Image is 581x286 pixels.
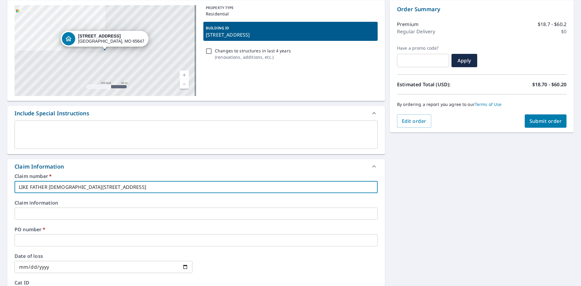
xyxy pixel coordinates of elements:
[397,28,435,35] p: Regular Delivery
[397,114,431,128] button: Edit order
[397,102,566,107] p: By ordering a report you agree to our
[7,106,385,120] div: Include Special Instructions
[525,114,567,128] button: Submit order
[215,48,291,54] p: Changes to structures in last 4 years
[397,81,482,88] p: Estimated Total (USD):
[530,118,562,124] span: Submit order
[561,28,566,35] p: $0
[215,54,291,60] p: ( renovations, additions, etc. )
[397,45,449,51] label: Have a promo code?
[15,109,89,117] div: Include Special Instructions
[15,174,378,179] label: Claim number
[451,54,477,67] button: Apply
[475,101,502,107] a: Terms of Use
[7,159,385,174] div: Claim Information
[397,5,566,13] p: Order Summary
[15,163,64,171] div: Claim Information
[15,254,192,258] label: Date of loss
[15,280,378,285] label: Cat ID
[78,34,121,38] strong: [STREET_ADDRESS]
[456,57,472,64] span: Apply
[15,227,378,232] label: PO number
[180,71,189,80] a: Current Level 17, Zoom In
[397,21,419,28] p: Premium
[61,31,149,50] div: Dropped pin, building 1, Residential property, 109 Broadway St Exeter, MO 65647
[206,11,375,17] p: Residential
[78,34,144,44] div: [GEOGRAPHIC_DATA], MO 65647
[180,80,189,89] a: Current Level 17, Zoom Out
[206,5,375,11] p: PROPERTY TYPE
[538,21,566,28] p: $18.7 - $60.2
[402,118,426,124] span: Edit order
[532,81,566,88] p: $18.70 - $60.20
[15,200,378,205] label: Claim information
[206,25,229,31] p: BUILDING ID
[206,31,375,38] p: [STREET_ADDRESS]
